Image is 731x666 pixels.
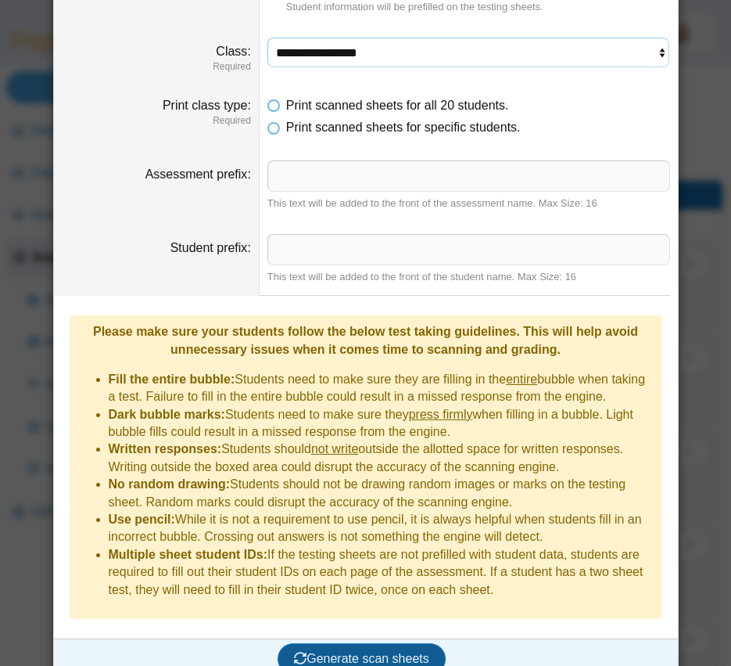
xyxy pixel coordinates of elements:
label: Print class type [163,99,251,112]
b: Dark bubble marks: [109,408,225,421]
li: If the testing sheets are not prefilled with student data, students are required to fill out thei... [109,546,654,599]
span: Generate scan sheets [294,652,429,665]
dfn: Required [62,60,251,74]
label: Class [216,45,250,58]
b: Use pencil: [109,513,175,526]
b: Written responses: [109,442,222,455]
u: press firmly [409,408,473,421]
div: This text will be added to the front of the assessment name. Max Size: 16 [267,196,670,211]
li: Students should outside the allotted space for written responses. Writing outside the boxed area ... [109,441,654,476]
b: Multiple sheet student IDs: [109,548,268,561]
b: Fill the entire bubble: [109,373,235,386]
li: Students need to make sure they when filling in a bubble. Light bubble fills could result in a mi... [109,406,654,441]
span: Print scanned sheets for all 20 students. [286,99,509,112]
div: This text will be added to the front of the student name. Max Size: 16 [267,270,670,284]
dfn: Required [62,114,251,128]
li: Students should not be drawing random images or marks on the testing sheet. Random marks could di... [109,476,654,511]
span: Print scanned sheets for specific students. [286,121,521,134]
label: Assessment prefix [145,167,251,181]
b: Please make sure your students follow the below test taking guidelines. This will help avoid unne... [93,325,638,355]
li: While it is not a requirement to use pencil, it is always helpful when students fill in an incorr... [109,511,654,546]
label: Student prefix [170,241,251,254]
li: Students need to make sure they are filling in the bubble when taking a test. Failure to fill in ... [109,371,654,406]
u: entire [506,373,537,386]
u: not write [311,442,358,455]
b: No random drawing: [109,477,231,491]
